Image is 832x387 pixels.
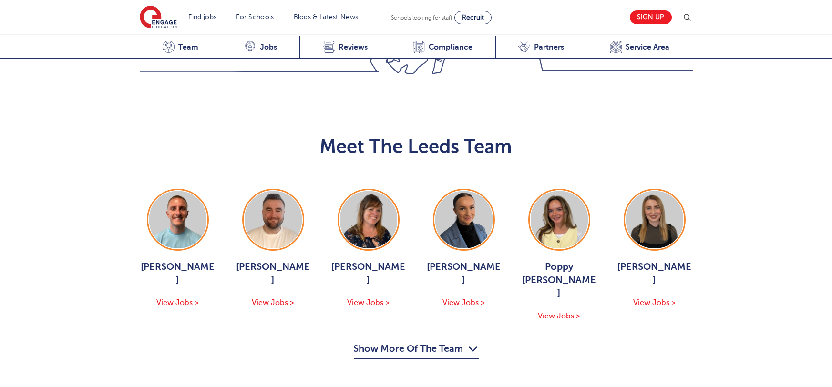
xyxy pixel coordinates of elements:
span: Partners [534,42,564,52]
img: George Dignam [149,191,206,248]
img: Holly Johnson [435,191,493,248]
span: Recruit [462,14,484,21]
a: Sign up [630,10,672,24]
a: [PERSON_NAME] View Jobs > [235,189,311,309]
img: Layla McCosker [626,191,683,248]
a: [PERSON_NAME] View Jobs > [616,189,693,309]
span: View Jobs > [156,298,199,307]
span: View Jobs > [633,298,676,307]
span: Poppy [PERSON_NAME] [521,260,597,300]
a: Blogs & Latest News [294,13,359,20]
img: Chris Rushton [245,191,302,248]
a: Jobs [221,36,299,59]
span: [PERSON_NAME] [616,260,693,287]
span: [PERSON_NAME] [426,260,502,287]
a: [PERSON_NAME] View Jobs > [426,189,502,309]
a: Team [140,36,221,59]
span: [PERSON_NAME] [140,260,216,287]
span: Reviews [339,42,368,52]
a: [PERSON_NAME] View Jobs > [330,189,407,309]
a: Compliance [390,36,495,59]
a: Recruit [454,11,492,24]
img: Joanne Wright [340,191,397,248]
span: View Jobs > [442,298,485,307]
span: Schools looking for staff [391,14,452,21]
span: View Jobs > [347,298,390,307]
button: Show More Of The Team [354,341,479,359]
a: Service Area [587,36,693,59]
span: View Jobs > [538,312,580,320]
a: Reviews [299,36,390,59]
span: [PERSON_NAME] [330,260,407,287]
a: Find jobs [189,13,217,20]
img: Engage Education [140,6,177,30]
a: Partners [495,36,587,59]
span: View Jobs > [252,298,294,307]
span: Jobs [260,42,277,52]
span: Service Area [626,42,669,52]
span: [PERSON_NAME] [235,260,311,287]
a: [PERSON_NAME] View Jobs > [140,189,216,309]
a: Poppy [PERSON_NAME] View Jobs > [521,189,597,322]
img: Poppy Burnside [531,191,588,248]
h2: Meet The Leeds Team [140,135,693,158]
span: Team [178,42,198,52]
span: Compliance [429,42,472,52]
a: For Schools [236,13,274,20]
